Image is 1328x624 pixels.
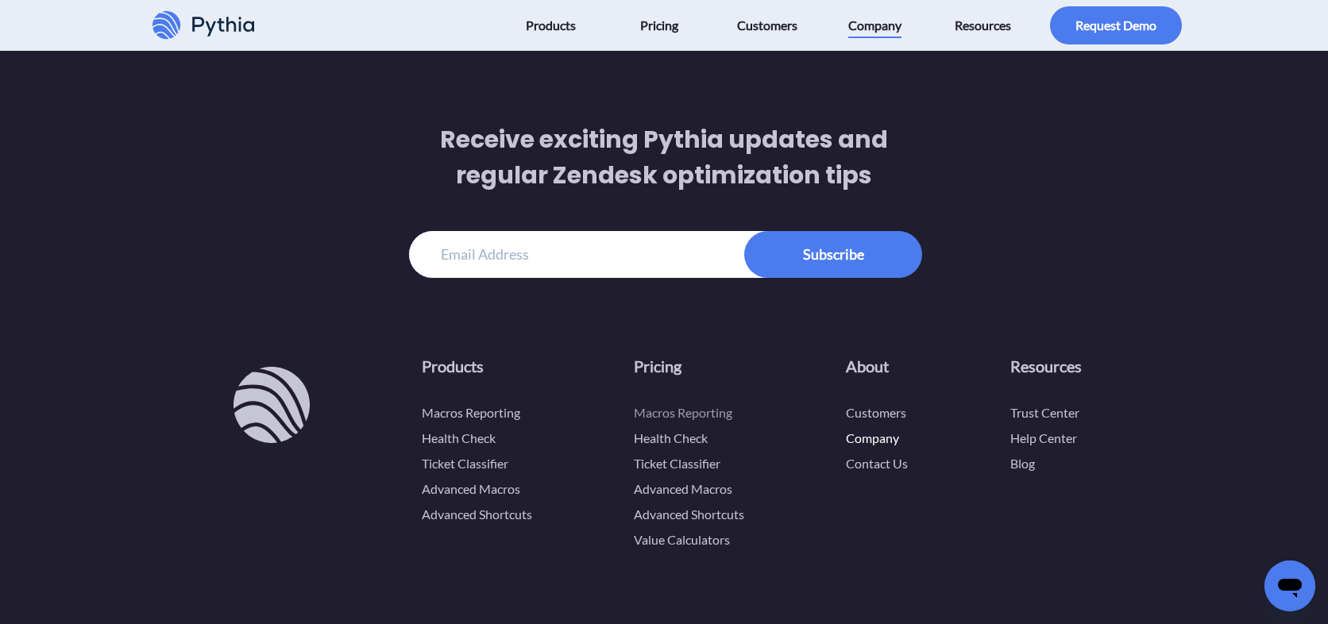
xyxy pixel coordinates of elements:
a: Advanced Shortcuts [634,507,744,522]
a: Value Calculators [634,532,730,547]
a: Blog [1010,456,1035,471]
a: Customers [846,405,906,420]
iframe: Button to launch messaging window [1264,560,1315,611]
span: Company [848,13,901,38]
a: Help Center [1010,430,1077,445]
a: Resources [1010,356,1082,376]
span: Pricing [640,13,678,38]
a: Macros Reporting [634,405,732,420]
input: Email Address [409,231,919,278]
a: Advanced Shortcuts [422,507,532,522]
span: Products [526,13,576,38]
a: Company [846,430,899,445]
a: Ticket Classifier [422,456,508,471]
a: Pythia [234,367,305,443]
a: Ticket Classifier [634,456,720,471]
a: Advanced Macros [422,481,520,496]
a: About [846,356,889,376]
span: Customers [737,13,797,38]
a: Health Check [422,430,496,445]
a: Health Check [634,430,708,445]
a: Pricing [634,356,681,376]
span: Resources [955,13,1011,38]
a: Macros Reporting [422,405,520,420]
a: Trust Center [1010,405,1079,420]
a: Advanced Macros [634,481,732,496]
h3: Receive exciting Pythia updates and regular Zendesk optimization tips [409,121,919,231]
a: Contact Us [846,456,908,471]
a: Products [422,356,484,376]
